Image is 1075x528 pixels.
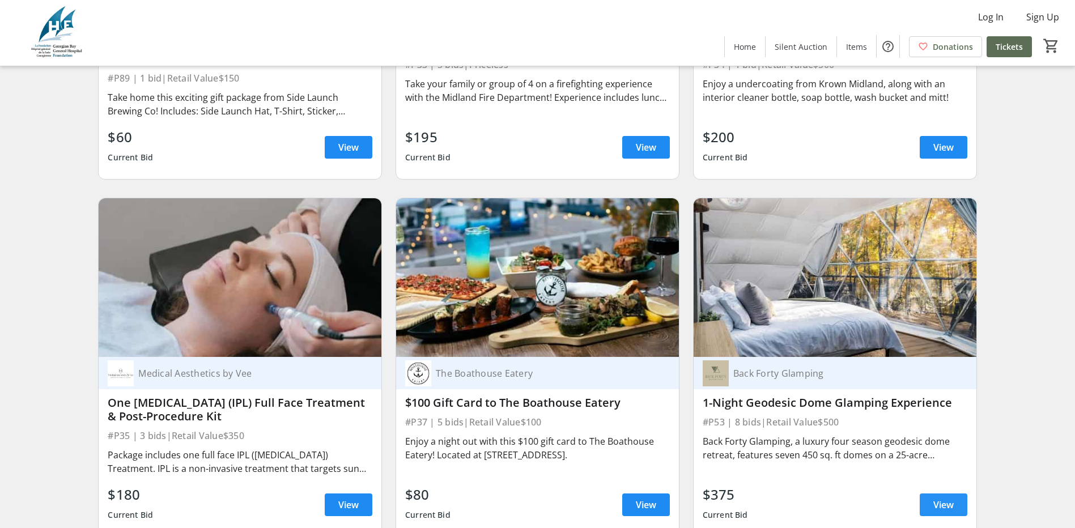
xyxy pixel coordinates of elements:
[636,498,656,512] span: View
[7,5,108,61] img: Georgian Bay General Hospital Foundation's Logo
[703,435,967,462] div: Back Forty Glamping, a luxury four season geodesic dome retreat, features seven 450 sq. ft domes ...
[108,91,372,118] div: Take home this exciting gift package from Side Launch Brewing Co! Includes: Side Launch Hat, T-Sh...
[134,368,359,379] div: Medical Aesthetics by Vee
[909,36,982,57] a: Donations
[108,70,372,86] div: #P89 | 1 bid | Retail Value $150
[920,493,967,516] a: View
[431,368,656,379] div: The Boathouse Eatery
[837,36,876,57] a: Items
[636,140,656,154] span: View
[405,435,670,462] div: Enjoy a night out with this $100 gift card to The Boathouse Eatery! Located at [STREET_ADDRESS].
[703,414,967,430] div: #P53 | 8 bids | Retail Value $500
[108,428,372,444] div: #P35 | 3 bids | Retail Value $350
[108,505,153,525] div: Current Bid
[920,136,967,159] a: View
[703,484,748,505] div: $375
[99,198,381,357] img: One Intense Pulsed Light (IPL) Full Face Treatment & Post-Procedure Kit
[405,484,451,505] div: $80
[108,147,153,168] div: Current Bid
[846,41,867,53] span: Items
[108,484,153,505] div: $180
[933,498,954,512] span: View
[877,35,899,58] button: Help
[703,127,748,147] div: $200
[703,505,748,525] div: Current Bid
[766,36,836,57] a: Silent Auction
[108,396,372,423] div: One [MEDICAL_DATA] (IPL) Full Face Treatment & Post-Procedure Kit
[1026,10,1059,24] span: Sign Up
[108,127,153,147] div: $60
[996,41,1023,53] span: Tickets
[703,77,967,104] div: Enjoy a undercoating from Krown Midland, along with an interior cleaner bottle, soap bottle, wash...
[108,360,134,386] img: Medical Aesthetics by Vee
[933,41,973,53] span: Donations
[405,147,451,168] div: Current Bid
[405,127,451,147] div: $195
[1017,8,1068,26] button: Sign Up
[933,140,954,154] span: View
[396,198,679,357] img: $100 Gift Card to The Boathouse Eatery
[338,140,359,154] span: View
[1041,36,1061,56] button: Cart
[405,505,451,525] div: Current Bid
[622,136,670,159] a: View
[694,198,976,357] img: 1-Night Geodesic Dome Glamping Experience
[405,396,670,410] div: $100 Gift Card to The Boathouse Eatery
[622,493,670,516] a: View
[703,396,967,410] div: 1-Night Geodesic Dome Glamping Experience
[734,41,756,53] span: Home
[725,36,765,57] a: Home
[987,36,1032,57] a: Tickets
[405,77,670,104] div: Take your family or group of 4 on a firefighting experience with the Midland Fire Department! Exp...
[325,136,372,159] a: View
[969,8,1013,26] button: Log In
[703,147,748,168] div: Current Bid
[405,360,431,386] img: The Boathouse Eatery
[338,498,359,512] span: View
[405,414,670,430] div: #P37 | 5 bids | Retail Value $100
[325,493,372,516] a: View
[108,448,372,475] div: Package includes one full face IPL ([MEDICAL_DATA]) Treatment. IPL is a non-invasive treatment th...
[703,360,729,386] img: Back Forty Glamping
[729,368,954,379] div: Back Forty Glamping
[775,41,827,53] span: Silent Auction
[978,10,1004,24] span: Log In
